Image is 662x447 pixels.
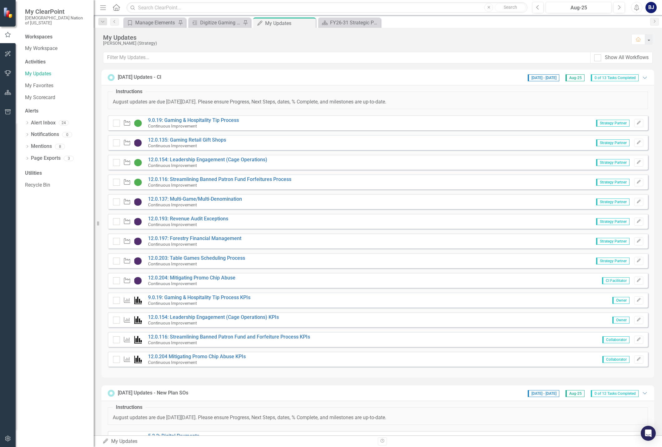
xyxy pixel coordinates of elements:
button: BJ [645,2,657,13]
div: 3 [64,156,74,161]
img: CI In Progress [134,198,142,206]
a: Alert Inbox [31,119,56,127]
a: My Favorites [25,82,87,89]
div: Activities [25,58,87,66]
div: Alerts [25,108,87,115]
img: Performance Management [134,336,142,344]
a: 12.0.204: Mitigating Promo Chip Abuse [148,275,235,281]
small: Continuous Improvement [148,143,197,148]
a: My Workspace [25,45,87,52]
span: 0 of 12 Tasks Completed [591,390,639,397]
div: Aug-25 [548,4,610,12]
legend: Instructions [113,404,146,411]
a: Notifications [31,131,59,138]
legend: Instructions [113,88,146,95]
span: Collaborator [602,336,630,343]
img: Action Plan Approved/In Progress [134,119,142,127]
span: Strategy Partner [596,159,630,166]
span: Strategy Partner [596,179,630,186]
span: CI Facilitator [602,277,630,284]
div: FY26-31 Strategic Plan [330,19,379,27]
div: My Updates [265,19,314,27]
img: CI In Progress [134,139,142,147]
img: CI In Progress [134,257,142,265]
a: 12.0.193: Revenue Audit Exceptions [148,216,228,222]
span: [DATE] - [DATE] [528,74,559,81]
input: Search ClearPoint... [126,2,527,13]
div: Manage Elements [135,19,176,27]
p: August updates are due [DATE][DATE]. Please ensure Progress, Next Steps, dates, % Complete, and m... [113,414,643,421]
div: 8 [55,144,65,149]
a: 9.0.19: Gaming & Hospitality Tip Process [148,117,239,123]
span: Search [504,5,517,10]
small: Continuous Improvement [148,183,197,188]
small: Continuous Improvement [148,222,197,227]
span: Aug-25 [566,74,585,81]
span: [DATE] - [DATE] [528,390,559,397]
span: My ClearPoint [25,8,87,15]
a: 12.0.154: Leadership Engagement (Cage Operations) [148,157,267,163]
span: Collaborator [602,356,630,363]
a: 12.0.137: Multi-Game/Multi-Denomination [148,196,242,202]
div: [DATE] Updates - CI [118,74,161,81]
img: CI In Progress [134,238,142,245]
small: Continuous Improvement [148,202,197,207]
span: Strategy Partner [596,238,630,245]
img: Performance Management [134,316,142,324]
img: CI In Progress [134,277,142,284]
a: Page Exports [31,155,61,162]
a: 12.0.135: Gaming Retail Gift Shops [148,137,226,143]
div: Workspaces [25,33,52,41]
div: My Updates [103,34,625,41]
button: Aug-25 [546,2,612,13]
a: Recycle Bin [25,182,87,189]
small: Continuous Improvement [148,163,197,168]
button: Search [495,3,526,12]
small: Continuous Improvement [148,242,197,247]
span: Strategy Partner [596,435,630,442]
img: ClearPoint Strategy [3,7,14,18]
span: Aug-25 [566,390,585,397]
a: Mentions [31,143,52,150]
span: Strategy Partner [596,120,630,127]
small: Continuous Improvement [148,123,197,128]
a: My Updates [25,70,87,78]
span: Owner [612,297,630,304]
img: Not Started [134,435,142,443]
div: Open Intercom Messenger [641,426,656,441]
a: 12.0.116: Streamlining Banned Patron Fund Forfeitures Process [148,176,291,182]
small: Continuous Improvement [148,320,197,325]
small: Continuous Improvement [148,281,197,286]
a: 12.0.154: Leadership Engagement (Cage Operations) KPIs [148,314,279,320]
p: August updates are due [DATE][DATE]. Please ensure Progress, Next Steps, dates, % Complete, and m... [113,98,643,106]
a: 12.0.203: Table Games Scheduling Process [148,255,245,261]
div: Show All Workflows [605,54,649,61]
img: CI In Progress [134,218,142,225]
img: Action Plan Approved/In Progress [134,159,142,166]
span: Strategy Partner [596,139,630,146]
small: [DEMOGRAPHIC_DATA] Nation of [US_STATE] [25,15,87,26]
a: Digitize Gaming Forms [190,19,241,27]
img: Performance Management [134,297,142,304]
span: Strategy Partner [596,258,630,264]
img: Action Plan Approved/In Progress [134,178,142,186]
div: [PERSON_NAME] (Strategy) [103,41,625,46]
a: FY26-31 Strategic Plan [320,19,379,27]
small: Continuous Improvement [148,301,197,306]
small: Continuous Improvement [148,360,197,365]
a: 12.0.197: Forestry Financial Management [148,235,241,241]
a: 12.0.204 Mitigating Promo Chip Abuse KPIs [148,354,246,359]
span: 0 of 13 Tasks Completed [591,74,639,81]
div: My Updates [102,438,373,445]
a: My Scorecard [25,94,87,101]
a: 9.0.19: Gaming & Hospitality Tip Process KPIs [148,294,250,300]
img: Performance Management [134,356,142,363]
small: Continuous Improvement [148,261,197,266]
span: Strategy Partner [596,198,630,205]
div: Utilities [25,170,87,177]
span: Owner [612,317,630,324]
small: Continuous Improvement [148,340,197,345]
a: Manage Elements [125,19,176,27]
a: 12.0.116: Streamlining Banned Patron Fund and Forfeiture Process KPIs [148,334,310,340]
